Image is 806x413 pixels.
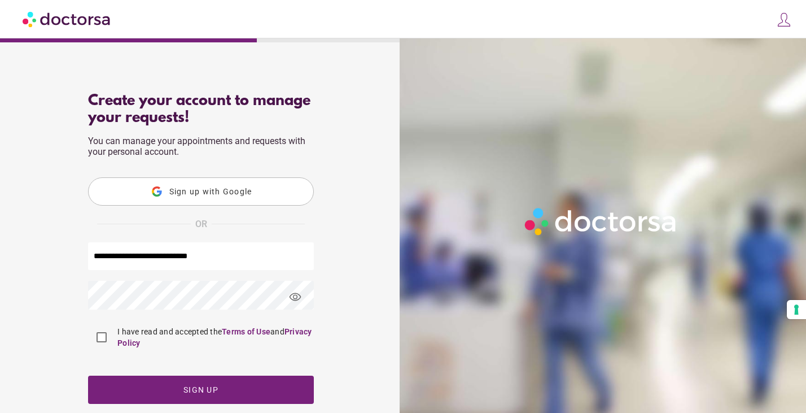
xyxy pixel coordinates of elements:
a: Terms of Use [222,327,270,336]
span: Sign up [183,385,218,394]
button: Sign up with Google [88,177,314,206]
span: Sign up with Google [169,187,252,196]
label: I have read and accepted the and [115,326,314,349]
img: icons8-customer-100.png [776,12,792,28]
a: Privacy Policy [117,327,312,347]
button: Sign up [88,376,314,404]
p: You can manage your appointments and requests with your personal account. [88,136,314,157]
img: Doctorsa.com [23,6,112,32]
button: Your consent preferences for tracking technologies [787,300,806,319]
img: Logo-Doctorsa-trans-White-partial-flat.png [520,203,682,240]
span: OR [195,217,207,232]
span: visibility [280,282,310,312]
div: Create your account to manage your requests! [88,93,314,127]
